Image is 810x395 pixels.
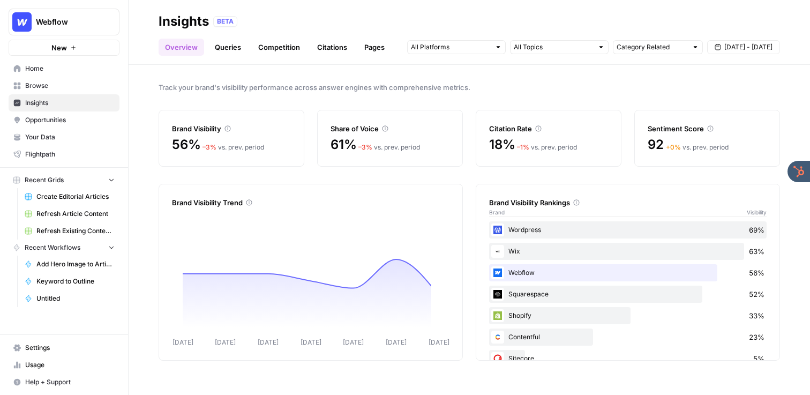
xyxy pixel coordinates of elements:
[12,12,32,32] img: Webflow Logo
[747,208,767,217] span: Visibility
[25,64,115,73] span: Home
[489,350,767,367] div: Sitecore
[36,294,115,303] span: Untitled
[491,288,504,301] img: onsbemoa9sjln5gpq3z6gl4wfdvr
[648,123,767,134] div: Sentiment Score
[202,143,216,151] span: – 3 %
[753,353,764,364] span: 5%
[331,136,356,153] span: 61%
[491,352,504,365] img: nkwbr8leobsn7sltvelb09papgu0
[311,39,354,56] a: Citations
[9,111,119,129] a: Opportunities
[9,94,119,111] a: Insights
[491,223,504,236] img: 22xsrp1vvxnaoilgdb3s3rw3scik
[724,42,772,52] span: [DATE] - [DATE]
[25,98,115,108] span: Insights
[9,339,119,356] a: Settings
[25,343,115,353] span: Settings
[489,307,767,324] div: Shopify
[9,146,119,163] a: Flightpath
[491,245,504,258] img: i4x52ilb2nzb0yhdjpwfqj6p8htt
[749,310,764,321] span: 33%
[159,13,209,30] div: Insights
[489,329,767,346] div: Contentful
[749,332,764,342] span: 23%
[358,143,420,152] div: vs. prev. period
[9,356,119,374] a: Usage
[172,123,291,134] div: Brand Visibility
[749,267,764,278] span: 56%
[36,192,115,202] span: Create Editorial Articles
[20,273,119,290] a: Keyword to Outline
[489,197,767,208] div: Brand Visibility Rankings
[358,39,391,56] a: Pages
[489,208,505,217] span: Brand
[707,40,780,54] button: [DATE] - [DATE]
[9,374,119,391] button: Help + Support
[20,290,119,307] a: Untitled
[9,240,119,256] button: Recent Workflows
[343,338,364,346] tspan: [DATE]
[9,129,119,146] a: Your Data
[517,143,577,152] div: vs. prev. period
[9,172,119,188] button: Recent Grids
[20,205,119,222] a: Refresh Article Content
[36,226,115,236] span: Refresh Existing Content (6)
[36,17,101,27] span: Webflow
[208,39,247,56] a: Queries
[20,256,119,273] a: Add Hero Image to Article
[517,143,529,151] span: – 1 %
[331,123,449,134] div: Share of Voice
[25,377,115,387] span: Help + Support
[489,123,608,134] div: Citation Rate
[36,209,115,219] span: Refresh Article Content
[411,42,490,53] input: All Platforms
[489,264,767,281] div: Webflow
[25,243,80,252] span: Recent Workflows
[172,136,200,153] span: 56%
[489,286,767,303] div: Squarespace
[429,338,449,346] tspan: [DATE]
[25,150,115,159] span: Flightpath
[20,188,119,205] a: Create Editorial Articles
[172,338,193,346] tspan: [DATE]
[202,143,264,152] div: vs. prev. period
[489,136,515,153] span: 18%
[491,309,504,322] img: wrtrwb713zz0l631c70900pxqvqh
[258,338,279,346] tspan: [DATE]
[491,331,504,344] img: 2ud796hvc3gw7qwjscn75txc5abr
[666,143,681,151] span: + 0 %
[172,197,449,208] div: Brand Visibility Trend
[25,360,115,370] span: Usage
[36,277,115,286] span: Keyword to Outline
[489,243,767,260] div: Wix
[648,136,664,153] span: 92
[25,115,115,125] span: Opportunities
[159,39,204,56] a: Overview
[749,225,764,235] span: 69%
[617,42,687,53] input: Category Related
[749,289,764,300] span: 52%
[749,246,764,257] span: 63%
[358,143,372,151] span: – 3 %
[25,81,115,91] span: Browse
[215,338,236,346] tspan: [DATE]
[9,60,119,77] a: Home
[9,9,119,35] button: Workspace: Webflow
[159,82,780,93] span: Track your brand's visibility performance across answer engines with comprehensive metrics.
[36,259,115,269] span: Add Hero Image to Article
[386,338,407,346] tspan: [DATE]
[25,132,115,142] span: Your Data
[25,175,64,185] span: Recent Grids
[666,143,729,152] div: vs. prev. period
[9,40,119,56] button: New
[20,222,119,240] a: Refresh Existing Content (6)
[301,338,321,346] tspan: [DATE]
[489,221,767,239] div: Wordpress
[252,39,306,56] a: Competition
[51,42,67,53] span: New
[514,42,593,53] input: All Topics
[213,16,237,27] div: BETA
[491,266,504,279] img: a1pu3e9a4sjoov2n4mw66knzy8l8
[9,77,119,94] a: Browse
